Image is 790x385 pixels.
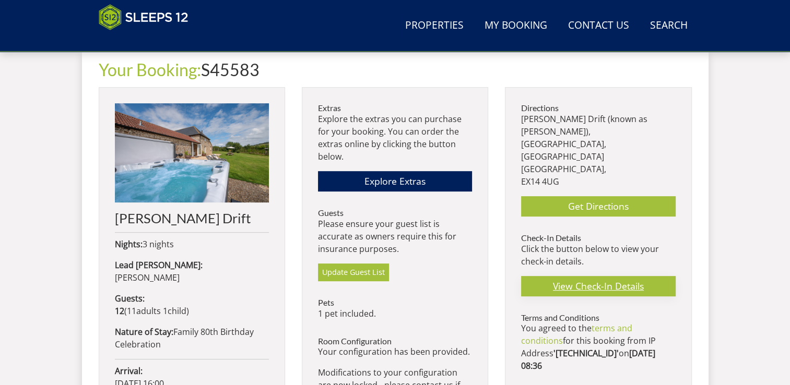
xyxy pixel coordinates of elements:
span: ( ) [115,305,189,317]
h3: Pets [318,298,472,307]
strong: 12 [115,305,124,317]
a: terms and conditions [521,322,632,346]
img: An image of 'Meadows Drift' [115,103,269,202]
a: Contact Us [564,14,633,38]
p: 1 pet included. [318,307,472,320]
a: Explore Extras [318,171,472,191]
a: [PERSON_NAME] Drift [115,103,269,225]
img: Sleeps 12 [99,4,188,30]
span: child [161,305,186,317]
strong: Guests: [115,293,145,304]
h3: Check-In Details [521,233,675,243]
a: Properties [401,14,468,38]
strong: [DATE] 08:36 [521,347,655,371]
a: Update Guest List [318,263,389,281]
h3: Room Configuration [318,336,472,346]
strong: Nature of Stay: [115,326,173,338]
span: 1 [163,305,168,317]
iframe: Customer reviews powered by Trustpilot [93,37,203,45]
span: [PERSON_NAME] [115,272,180,283]
strong: Nights: [115,238,143,250]
h3: Extras [318,103,472,113]
span: s [157,305,161,317]
a: Get Directions [521,196,675,216]
p: Please ensure your guest list is accurate as owners require this for insurance purposes. [318,218,472,255]
p: Explore the extras you can purchase for your booking. You can order the extras online by clicking... [318,113,472,163]
p: 3 nights [115,238,269,250]
h2: [PERSON_NAME] Drift [115,211,269,225]
span: 11 [127,305,136,317]
p: [PERSON_NAME] Drift (known as [PERSON_NAME]), [GEOGRAPHIC_DATA], [GEOGRAPHIC_DATA] [GEOGRAPHIC_DA... [521,113,675,188]
h1: S45583 [99,61,692,79]
h3: Terms and Conditions [521,313,675,322]
h3: Directions [521,103,675,113]
span: adult [127,305,161,317]
p: Click the button below to view your check-in details. [521,243,675,268]
p: Your configuration has been provided. [318,345,472,358]
strong: Arrival: [115,365,143,377]
a: My Booking [480,14,551,38]
strong: '[TECHNICAL_ID]' [553,347,619,359]
a: Your Booking: [99,59,201,80]
h3: Guests [318,208,472,218]
p: You agreed to the for this booking from IP Address on [521,322,675,372]
p: Family 80th Birthday Celebration [115,326,269,351]
a: View Check-In Details [521,276,675,296]
strong: Lead [PERSON_NAME]: [115,259,203,271]
a: Search [646,14,692,38]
